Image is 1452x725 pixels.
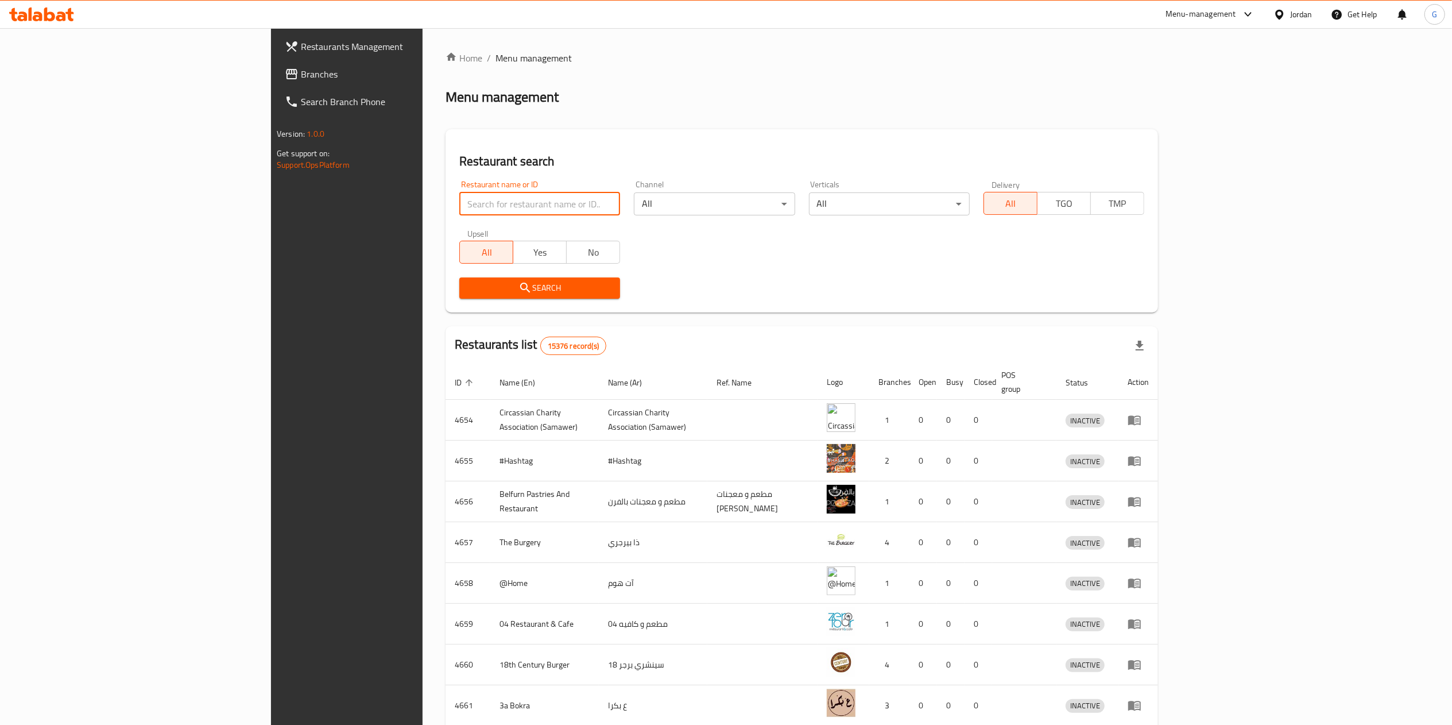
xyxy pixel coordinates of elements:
[984,192,1037,215] button: All
[827,485,855,514] img: Belfurn Pastries And Restaurant
[490,522,599,563] td: The Burgery
[1118,365,1158,400] th: Action
[869,604,909,645] td: 1
[1037,192,1091,215] button: TGO
[1066,455,1105,468] span: INACTIVE
[1066,496,1105,509] span: INACTIVE
[818,365,869,400] th: Logo
[566,241,620,264] button: No
[490,604,599,645] td: 04 Restaurant & Cafe
[599,400,707,441] td: ​Circassian ​Charity ​Association​ (Samawer)
[965,604,992,645] td: 0
[459,277,620,299] button: Search
[1066,454,1105,468] div: INACTIVE
[937,522,965,563] td: 0
[1066,618,1105,631] div: INACTIVE
[1066,414,1105,427] div: INACTIVE
[277,126,305,141] span: Version:
[1095,195,1140,212] span: TMP
[869,441,909,481] td: 2
[307,126,324,141] span: 1.0.0
[495,51,572,65] span: Menu management
[869,645,909,685] td: 4
[571,244,615,261] span: No
[1290,8,1312,21] div: Jordan
[1126,332,1153,360] div: Export file
[276,88,513,115] a: Search Branch Phone
[455,376,477,390] span: ID
[1128,413,1149,427] div: Menu
[992,180,1020,188] label: Delivery
[500,376,550,390] span: Name (En)
[490,441,599,481] td: #Hashtag
[464,244,509,261] span: All
[277,157,350,172] a: Support.OpsPlatform
[869,522,909,563] td: 4
[1066,537,1105,550] span: INACTIVE
[490,400,599,441] td: ​Circassian ​Charity ​Association​ (Samawer)
[827,403,855,432] img: ​Circassian ​Charity ​Association​ (Samawer)
[455,336,606,355] h2: Restaurants list
[909,400,937,441] td: 0
[459,192,620,215] input: Search for restaurant name or ID..
[1128,495,1149,508] div: Menu
[276,33,513,60] a: Restaurants Management
[490,645,599,685] td: 18th Century Burger
[869,400,909,441] td: 1
[937,441,965,481] td: 0
[490,481,599,522] td: Belfurn Pastries And Restaurant
[937,563,965,604] td: 0
[1432,8,1437,21] span: G
[1066,699,1105,712] span: INACTIVE
[608,376,657,390] span: Name (Ar)
[1166,7,1236,21] div: Menu-management
[276,60,513,88] a: Branches
[827,689,855,718] img: 3a Bokra
[965,522,992,563] td: 0
[1128,454,1149,468] div: Menu
[459,241,513,264] button: All
[965,645,992,685] td: 0
[277,146,330,161] span: Get support on:
[827,607,855,636] img: 04 Restaurant & Cafe
[301,40,504,53] span: Restaurants Management
[965,365,992,400] th: Closed
[717,376,766,390] span: Ref. Name
[1066,376,1103,390] span: Status
[1066,577,1105,590] span: INACTIVE
[599,563,707,604] td: آت هوم
[599,441,707,481] td: #Hashtag
[1066,618,1105,631] span: INACTIVE
[869,365,909,400] th: Branches
[518,244,562,261] span: Yes
[599,522,707,563] td: ذا بيرجري
[468,281,611,295] span: Search
[599,604,707,645] td: مطعم و كافيه 04
[1066,658,1105,672] div: INACTIVE
[1128,617,1149,631] div: Menu
[909,604,937,645] td: 0
[937,481,965,522] td: 0
[827,444,855,473] img: #Hashtag
[1042,195,1086,212] span: TGO
[490,563,599,604] td: @Home
[909,563,937,604] td: 0
[989,195,1033,212] span: All
[827,648,855,677] img: 18th Century Burger
[965,563,992,604] td: 0
[909,365,937,400] th: Open
[1128,576,1149,590] div: Menu
[937,604,965,645] td: 0
[459,153,1144,170] h2: Restaurant search
[1128,658,1149,672] div: Menu
[827,566,855,595] img: @Home
[937,645,965,685] td: 0
[467,229,489,237] label: Upsell
[909,522,937,563] td: 0
[301,95,504,109] span: Search Branch Phone
[540,337,606,355] div: Total records count
[1001,368,1043,396] span: POS group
